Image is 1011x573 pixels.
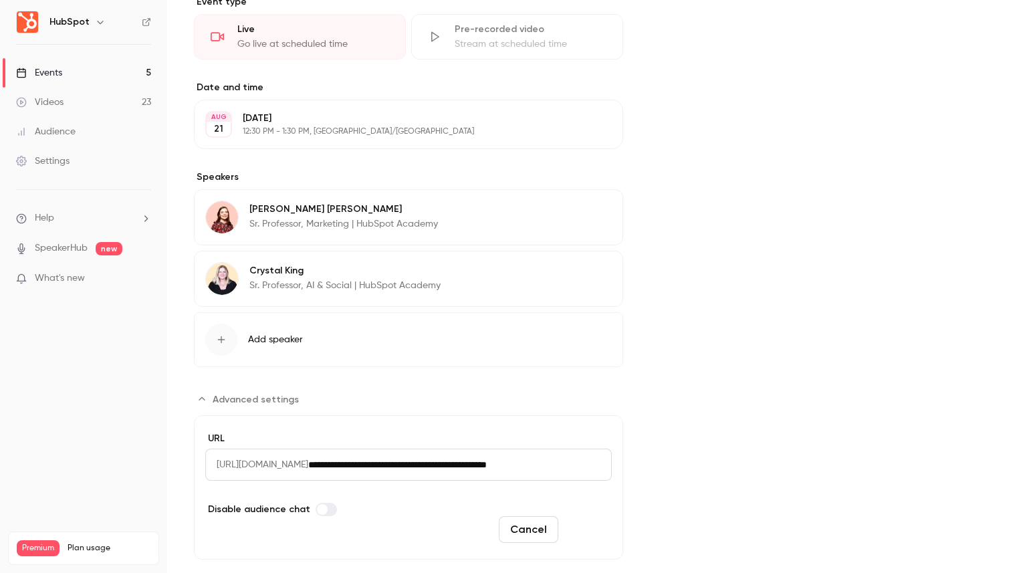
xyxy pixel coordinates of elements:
[243,126,552,137] p: 12:30 PM - 1:30 PM, [GEOGRAPHIC_DATA]/[GEOGRAPHIC_DATA]
[455,37,606,51] div: Stream at scheduled time
[49,15,90,29] h6: HubSpot
[194,388,307,410] button: Advanced settings
[499,516,558,543] button: Cancel
[205,449,308,481] span: [URL][DOMAIN_NAME]
[35,211,54,225] span: Help
[194,388,623,560] section: Advanced settings
[96,242,122,255] span: new
[248,333,303,346] span: Add speaker
[16,96,64,109] div: Videos
[16,211,151,225] li: help-dropdown-opener
[249,279,441,292] p: Sr. Professor, AI & Social | HubSpot Academy
[214,122,223,136] p: 21
[35,241,88,255] a: SpeakerHub
[35,271,85,285] span: What's new
[249,217,438,231] p: Sr. Professor, Marketing | HubSpot Academy
[16,154,70,168] div: Settings
[237,37,389,51] div: Go live at scheduled time
[205,432,612,445] label: URL
[207,112,231,122] div: AUG
[194,251,623,307] div: Crystal KingCrystal KingSr. Professor, AI & Social | HubSpot Academy
[249,203,438,216] p: [PERSON_NAME] [PERSON_NAME]
[194,170,623,184] label: Speakers
[208,502,310,516] span: Disable audience chat
[194,14,406,60] div: LiveGo live at scheduled time
[16,125,76,138] div: Audience
[135,273,151,285] iframe: Noticeable Trigger
[455,23,606,36] div: Pre-recorded video
[206,201,238,233] img: Julie Lugten
[564,516,612,543] button: Save
[213,392,299,407] span: Advanced settings
[411,14,623,60] div: Pre-recorded videoStream at scheduled time
[16,66,62,80] div: Events
[17,11,38,33] img: HubSpot
[249,264,441,277] p: Crystal King
[237,23,389,36] div: Live
[68,543,150,554] span: Plan usage
[17,540,60,556] span: Premium
[243,112,552,125] p: [DATE]
[194,312,623,367] button: Add speaker
[194,81,623,94] label: Date and time
[194,189,623,245] div: Julie Lugten[PERSON_NAME] [PERSON_NAME]Sr. Professor, Marketing | HubSpot Academy
[206,263,238,295] img: Crystal King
